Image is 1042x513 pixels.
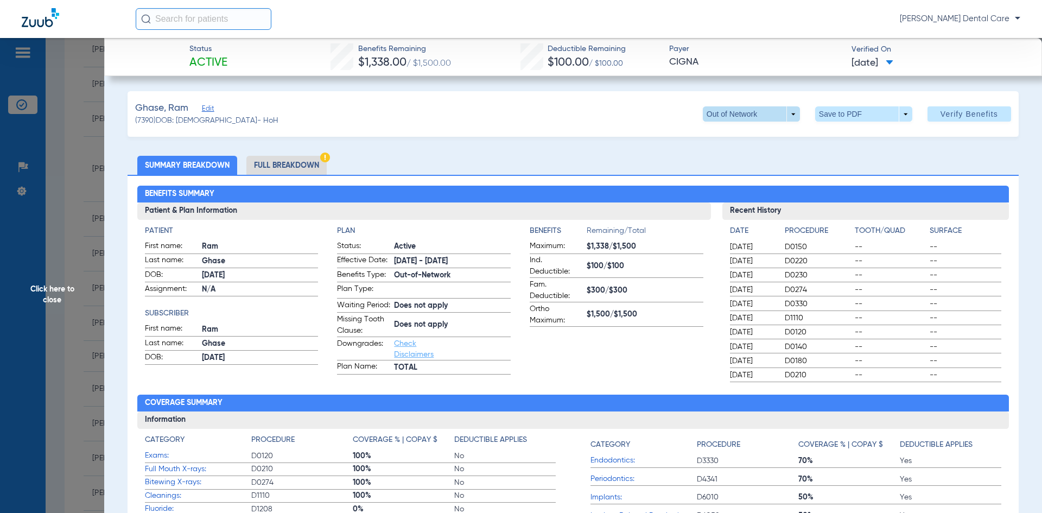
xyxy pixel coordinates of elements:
[587,309,703,320] span: $1,500/$1,500
[930,270,1001,281] span: --
[941,110,998,118] span: Verify Benefits
[855,313,926,324] span: --
[320,153,330,162] img: Hazard
[202,241,319,252] span: Ram
[145,255,198,268] span: Last name:
[587,285,703,296] span: $300/$300
[730,370,776,381] span: [DATE]
[785,327,851,338] span: D0120
[202,338,319,350] span: Ghase
[251,490,353,501] span: D1110
[358,57,406,68] span: $1,338.00
[246,156,327,175] li: Full Breakdown
[730,299,776,309] span: [DATE]
[930,313,1001,324] span: --
[669,43,842,55] span: Payer
[337,240,390,254] span: Status:
[337,283,390,298] span: Plan Type:
[587,225,703,240] span: Remaining/Total
[785,225,851,237] h4: Procedure
[798,455,900,466] span: 70%
[145,434,185,446] h4: Category
[855,225,926,240] app-breakdown-title: Tooth/Quad
[530,225,587,240] app-breakdown-title: Benefits
[900,492,1001,503] span: Yes
[589,60,623,67] span: / $100.00
[785,341,851,352] span: D0140
[530,225,587,237] h4: Benefits
[730,313,776,324] span: [DATE]
[730,256,776,267] span: [DATE]
[785,270,851,281] span: D0230
[251,477,353,488] span: D0274
[590,492,697,503] span: Implants:
[137,156,237,175] li: Summary Breakdown
[697,492,798,503] span: D6010
[900,474,1001,485] span: Yes
[454,434,556,449] app-breakdown-title: Deductible Applies
[930,356,1001,366] span: --
[137,411,1009,429] h3: Information
[135,102,188,115] span: Ghase, Ram
[855,327,926,338] span: --
[353,477,454,488] span: 100%
[930,256,1001,267] span: --
[730,242,776,252] span: [DATE]
[730,225,776,240] app-breakdown-title: Date
[22,8,59,27] img: Zuub Logo
[785,256,851,267] span: D0220
[337,255,390,268] span: Effective Date:
[930,299,1001,309] span: --
[145,464,251,475] span: Full Mouth X-rays:
[530,240,583,254] span: Maximum:
[590,434,697,454] app-breakdown-title: Category
[530,255,583,277] span: Ind. Deductible:
[337,269,390,282] span: Benefits Type:
[358,43,451,55] span: Benefits Remaining
[202,105,212,115] span: Edit
[202,324,319,335] span: Ram
[785,370,851,381] span: D0210
[855,356,926,366] span: --
[145,323,198,336] span: First name:
[730,284,776,295] span: [DATE]
[900,439,973,451] h4: Deductible Applies
[697,434,798,454] app-breakdown-title: Procedure
[930,242,1001,252] span: --
[730,356,776,366] span: [DATE]
[815,106,912,122] button: Save to PDF
[855,284,926,295] span: --
[337,314,390,337] span: Missing Tooth Clause:
[353,434,437,446] h4: Coverage % | Copay $
[697,439,740,451] h4: Procedure
[145,490,251,502] span: Cleanings:
[855,341,926,352] span: --
[722,202,1009,220] h3: Recent History
[136,8,271,30] input: Search for patients
[137,186,1009,203] h2: Benefits Summary
[145,434,251,449] app-breakdown-title: Category
[454,490,556,501] span: No
[394,300,511,312] span: Does not apply
[587,241,703,252] span: $1,338/$1,500
[353,490,454,501] span: 100%
[337,300,390,313] span: Waiting Period:
[137,395,1009,412] h2: Coverage Summary
[785,299,851,309] span: D0330
[697,474,798,485] span: D4341
[930,284,1001,295] span: --
[587,261,703,272] span: $100/$100
[669,55,842,69] span: CIGNA
[145,477,251,488] span: Bitewing X-rays:
[855,270,926,281] span: --
[785,356,851,366] span: D0180
[785,313,851,324] span: D1110
[145,308,319,319] h4: Subscriber
[852,44,1025,55] span: Verified On
[394,319,511,331] span: Does not apply
[251,451,353,461] span: D0120
[394,241,511,252] span: Active
[337,361,390,374] span: Plan Name:
[137,202,711,220] h3: Patient & Plan Information
[145,450,251,461] span: Exams:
